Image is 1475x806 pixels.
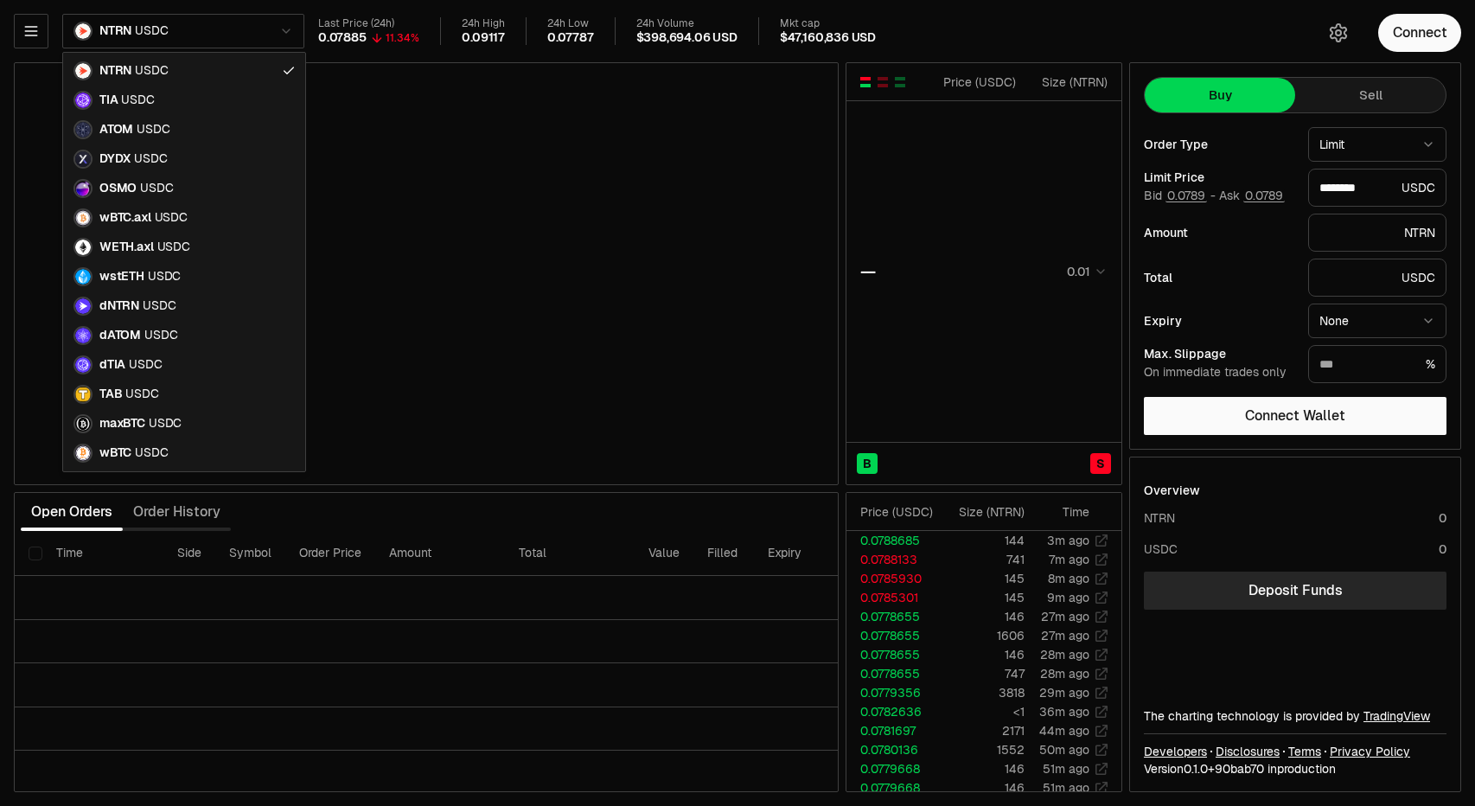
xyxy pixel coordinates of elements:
[75,269,91,285] img: wstETH Logo
[75,210,91,226] img: wBTC.axl Logo
[99,328,141,343] span: dATOM
[135,63,168,79] span: USDC
[125,387,158,402] span: USDC
[137,122,169,138] span: USDC
[99,151,131,167] span: DYDX
[75,387,91,402] img: TAB Logo
[144,328,177,343] span: USDC
[99,210,151,226] span: wBTC.axl
[75,298,91,314] img: dNTRN Logo
[121,93,154,108] span: USDC
[75,122,91,138] img: ATOM Logo
[99,93,118,108] span: TIA
[75,63,91,79] img: NTRN Logo
[99,445,131,461] span: wBTC
[75,357,91,373] img: dTIA Logo
[75,181,91,196] img: OSMO Logo
[99,416,145,432] span: maxBTC
[99,357,125,373] span: dTIA
[134,151,167,167] span: USDC
[148,269,181,285] span: USDC
[75,416,91,432] img: maxBTC Logo
[75,445,91,461] img: wBTC Logo
[99,63,131,79] span: NTRN
[149,416,182,432] span: USDC
[143,298,176,314] span: USDC
[75,328,91,343] img: dATOM Logo
[75,151,91,167] img: DYDX Logo
[99,298,139,314] span: dNTRN
[140,181,173,196] span: USDC
[75,240,91,255] img: WETH.axl Logo
[129,357,162,373] span: USDC
[99,240,154,255] span: WETH.axl
[99,122,133,138] span: ATOM
[99,269,144,285] span: wstETH
[99,387,122,402] span: TAB
[155,210,188,226] span: USDC
[75,93,91,108] img: TIA Logo
[99,181,137,196] span: OSMO
[157,240,190,255] span: USDC
[135,445,168,461] span: USDC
